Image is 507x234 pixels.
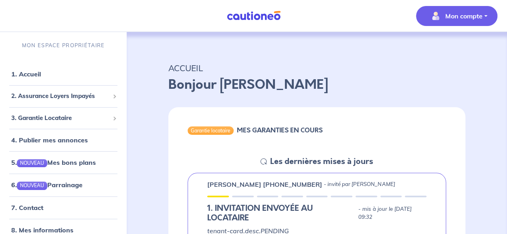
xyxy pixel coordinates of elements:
[207,204,355,223] h5: 1.︎ INVITATION ENVOYÉE AU LOCATAIRE
[11,158,96,166] a: 5.NOUVEAUMes bons plans
[416,6,497,26] button: illu_account_valid_menu.svgMon compte
[237,126,323,134] h6: MES GARANTIES EN COURS
[207,180,322,189] p: [PERSON_NAME] [PHONE_NUMBER]
[11,114,109,123] span: 3. Garantie Locataire
[11,136,88,144] a: 4. Publier mes annonces
[3,88,123,104] div: 2. Assurance Loyers Impayés
[324,180,395,188] p: - invité par [PERSON_NAME]
[358,205,426,221] p: - mis à jour le [DATE] 09:32
[22,42,105,49] p: MON ESPACE PROPRIÉTAIRE
[3,177,123,193] div: 6.NOUVEAUParrainage
[3,154,123,170] div: 5.NOUVEAUMes bons plans
[11,204,43,212] a: 7. Contact
[3,132,123,148] div: 4. Publier mes annonces
[224,11,284,21] img: Cautioneo
[11,226,73,234] a: 8. Mes informations
[3,66,123,82] div: 1. Accueil
[207,204,426,223] div: state: PENDING, Context: IN-LANDLORD
[3,200,123,216] div: 7. Contact
[445,11,483,21] p: Mon compte
[168,75,465,94] p: Bonjour [PERSON_NAME]
[429,10,442,22] img: illu_account_valid_menu.svg
[11,92,109,101] span: 2. Assurance Loyers Impayés
[188,126,234,134] div: Garantie locataire
[11,181,83,189] a: 6.NOUVEAUParrainage
[270,157,373,166] h5: Les dernières mises à jours
[168,61,465,75] p: ACCUEIL
[3,110,123,126] div: 3. Garantie Locataire
[11,70,41,78] a: 1. Accueil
